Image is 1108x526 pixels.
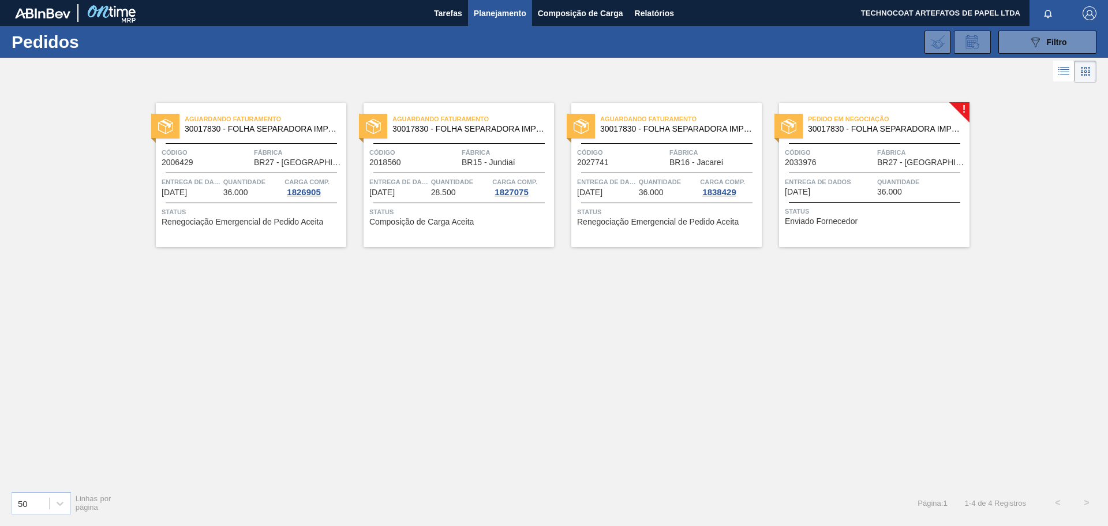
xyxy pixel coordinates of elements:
font: Fábrica [254,149,283,156]
font: BR15 - Jundiaí [462,158,515,167]
img: Sair [1083,6,1096,20]
button: Notificações [1030,5,1066,21]
font: Status [577,208,601,215]
img: TNhmsLtSVTkK8tSr43FrP2fwEKptu5GPRR3wAAAABJRU5ErkJggg== [15,8,70,18]
font: Renegociação Emergencial de Pedido Aceita [162,217,323,226]
a: !statusPedido em Negociação30017830 - FOLHA SEPARADORA IMPERMEÁVELCódigo2033976FábricaBR27 - [GEO... [762,103,969,247]
font: : [941,499,944,508]
span: BR27 - Nova Minas [254,158,343,167]
font: 36.000 [639,188,664,197]
font: Página [918,499,941,508]
span: 36.000 [639,188,664,197]
button: > [1072,488,1101,517]
span: Aguardando Faturamento [392,113,554,125]
font: 1 [965,499,969,508]
span: 07/10/2025 [369,188,395,197]
a: Carga Comp.1827075 [492,176,551,197]
font: Status [369,208,394,215]
font: - [969,499,971,508]
div: Visão em Lista [1053,61,1075,83]
font: 30017830 - FOLHA SEPARADORA IMPERMEÁVEL [600,124,788,133]
span: 28.500 [431,188,456,197]
span: Quantidade [877,176,967,188]
span: Status [577,206,759,218]
font: Entrega de dados [577,178,643,185]
span: Aguardando Faturamento [600,113,762,125]
span: Fábrica [877,147,967,158]
font: Quantidade [223,178,265,185]
div: Visão em Cartões [1075,61,1096,83]
font: Renegociação Emergencial de Pedido Aceita [577,217,739,226]
font: 50 [18,498,28,508]
font: Status [785,208,809,215]
font: < [1055,498,1060,508]
font: Fábrica [669,149,698,156]
font: Quantidade [877,178,919,185]
span: Entrega de dados [162,176,220,188]
span: 30017830 - FOLHA SEPARADORA IMPERMEÁVEL [808,125,960,133]
font: 28.500 [431,188,456,197]
font: Entrega de dados [785,178,851,185]
span: Fábrica [669,147,759,158]
span: Fábrica [254,147,343,158]
span: Carga Comp. [492,176,537,188]
font: 30017830 - FOLHA SEPARADORA IMPERMEÁVEL [185,124,372,133]
font: Código [369,149,395,156]
span: BR15 - Jundiaí [462,158,515,167]
font: Linhas por página [76,494,111,512]
img: status [781,119,796,134]
span: 30017830 - FOLHA SEPARADORA IMPERMEÁVEL [185,125,337,133]
font: 30017830 - FOLHA SEPARADORA IMPERMEÁVEL [392,124,580,133]
font: Aguardando Faturamento [185,115,281,122]
span: Pedido em Negociação [808,113,969,125]
font: 1827075 [495,187,528,197]
span: 30017830 - FOLHA SEPARADORA IMPERMEÁVEL [600,125,753,133]
font: de [978,499,986,508]
a: Carga Comp.1826905 [285,176,343,197]
span: 30017830 - FOLHA SEPARADORA IMPERMEÁVEL [392,125,545,133]
a: Carga Comp.1838429 [700,176,759,197]
span: 36.000 [223,188,248,197]
span: Status [162,206,343,218]
font: Enviado Fornecedor [785,217,858,226]
span: BR27 - Nova Minas [877,158,967,167]
font: 2006429 [162,158,193,167]
font: Composição de Carga Aceita [369,217,474,226]
font: Status [162,208,186,215]
span: 2018560 [369,158,401,167]
span: 17/11/2025 [785,188,810,196]
font: Carga Comp. [700,178,745,185]
span: 22/10/2025 [577,188,602,197]
font: BR16 - Jacareí [669,158,723,167]
font: Código [577,149,603,156]
font: > [1084,498,1089,508]
span: Código [577,147,667,158]
span: Entrega de dados [577,176,636,188]
span: Enviado Fornecedor [785,217,858,226]
font: Filtro [1047,38,1067,47]
font: Carga Comp. [492,178,537,185]
img: status [366,119,381,134]
img: status [158,119,173,134]
font: Aguardando Faturamento [600,115,697,122]
font: Fábrica [462,149,491,156]
font: Entrega de dados [369,178,436,185]
span: Status [785,206,967,217]
div: Importar Negociações dos Pedidos [924,31,950,54]
font: 1 [943,499,947,508]
font: Pedidos [12,32,79,51]
a: statusAguardando Faturamento30017830 - FOLHA SEPARADORA IMPERMEÁVELCódigo2006429FábricaBR27 - [GE... [138,103,346,247]
div: Solicitação de Revisão de Pedidos [954,31,991,54]
font: Registros [994,499,1026,508]
font: Quantidade [639,178,681,185]
font: Pedido em Negociação [808,115,889,122]
font: Aguardando Faturamento [392,115,489,122]
span: Carga Comp. [700,176,745,188]
font: BR27 - [GEOGRAPHIC_DATA] [877,158,989,167]
font: TECHNOCOAT ARTEFATOS DE PAPEL LTDA [861,9,1020,17]
font: [DATE] [785,187,810,196]
font: Código [785,149,811,156]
